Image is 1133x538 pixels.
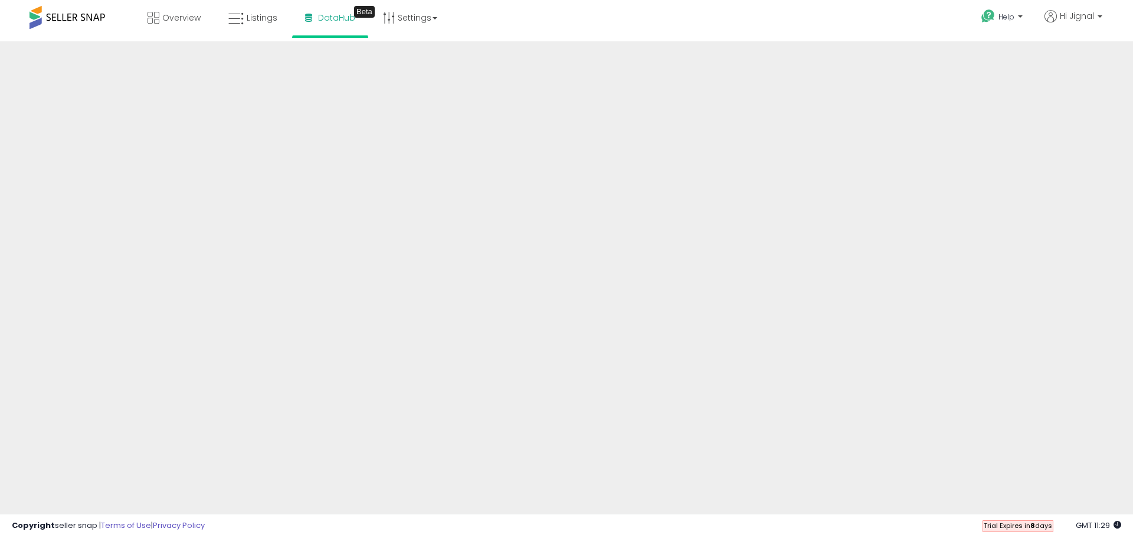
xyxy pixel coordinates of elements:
[12,520,55,531] strong: Copyright
[153,520,205,531] a: Privacy Policy
[162,12,201,24] span: Overview
[984,521,1052,530] span: Trial Expires in days
[101,520,151,531] a: Terms of Use
[998,12,1014,22] span: Help
[1060,10,1094,22] span: Hi Jignal
[981,9,996,24] i: Get Help
[1030,521,1035,530] b: 8
[354,6,375,18] div: Tooltip anchor
[318,12,355,24] span: DataHub
[1076,520,1121,531] span: 2025-08-18 11:29 GMT
[12,520,205,532] div: seller snap | |
[247,12,277,24] span: Listings
[1044,10,1102,37] a: Hi Jignal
